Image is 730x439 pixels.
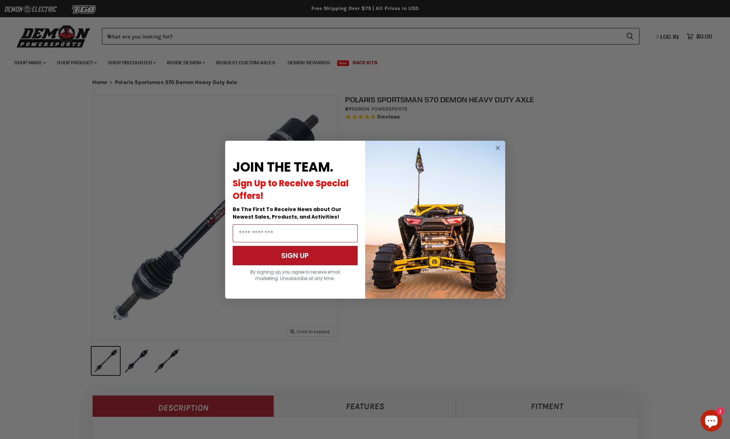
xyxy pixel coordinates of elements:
[698,410,724,433] inbox-online-store-chat: Shopify online store chat
[233,158,333,176] span: JOIN THE TEAM.
[233,206,341,220] span: Be The First To Receive News about Our Newest Sales, Products, and Activities!
[250,269,340,281] span: By signing up, you agree to receive email marketing. Unsubscribe at any time.
[493,144,502,153] button: Close dialog
[233,246,358,265] button: SIGN UP
[365,141,505,299] img: a9095488-b6e7-41ba-879d-588abfab540b.jpeg
[233,224,358,242] input: Email Address
[233,177,349,202] span: Sign Up to Receive Special Offers!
